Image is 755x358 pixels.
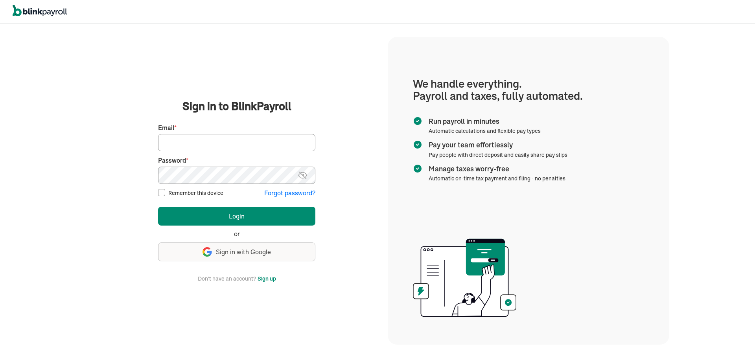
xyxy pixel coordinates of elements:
span: Automatic calculations and flexible pay types [429,127,541,134]
button: Forgot password? [264,189,315,198]
img: illustration [413,236,516,319]
h1: We handle everything. Payroll and taxes, fully automated. [413,78,644,102]
label: Email [158,123,315,132]
button: Sign up [258,274,276,283]
label: Remember this device [168,189,223,197]
span: Run payroll in minutes [429,116,538,127]
img: eye [298,171,308,180]
img: google [203,247,212,257]
img: logo [13,5,67,17]
span: Sign in with Google [216,248,271,257]
label: Password [158,156,315,165]
span: Manage taxes worry-free [429,164,562,174]
span: Pay people with direct deposit and easily share pay slips [429,151,567,158]
button: Login [158,207,315,226]
img: checkmark [413,116,422,126]
span: Automatic on-time tax payment and filing - no penalties [429,175,565,182]
button: Sign in with Google [158,242,315,261]
span: Don't have an account? [198,274,256,283]
span: Sign in to BlinkPayroll [182,98,291,114]
input: Your email address [158,134,315,151]
img: checkmark [413,164,422,173]
img: checkmark [413,140,422,149]
span: or [234,229,240,239]
span: Pay your team effortlessly [429,140,564,150]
